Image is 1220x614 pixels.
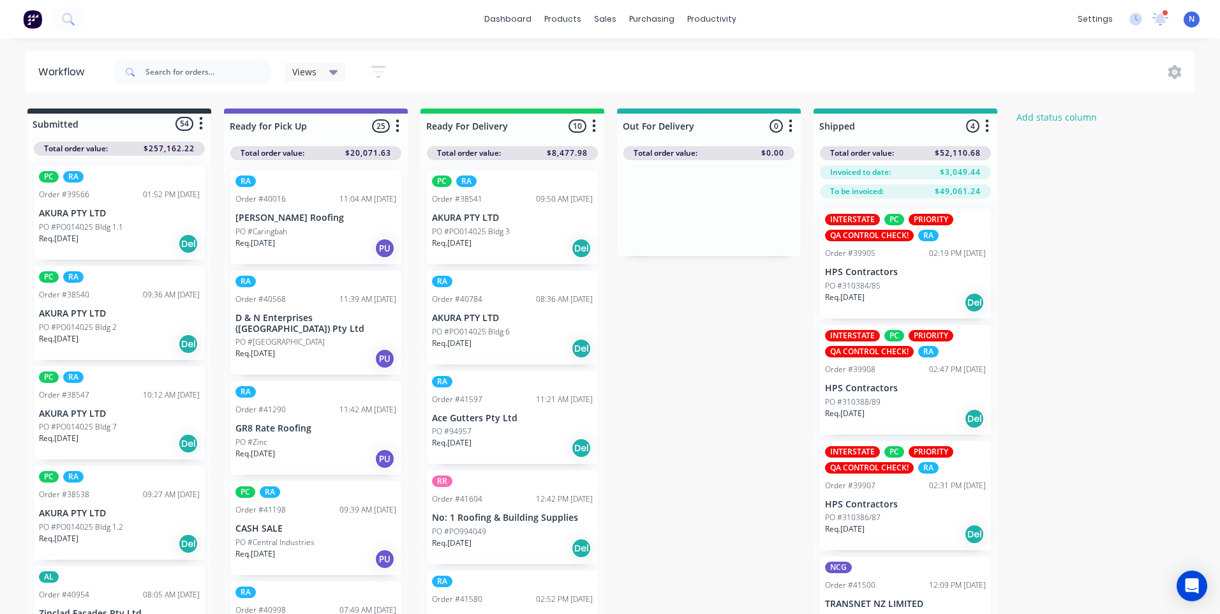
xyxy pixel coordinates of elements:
[432,594,482,605] div: Order #41580
[235,226,287,237] p: PO #Caringbah
[825,480,875,491] div: Order #39907
[909,446,953,458] div: PRIORITY
[143,589,200,601] div: 08:05 AM [DATE]
[339,193,396,205] div: 11:04 AM [DATE]
[144,143,195,154] span: $257,162.22
[63,371,84,383] div: RA
[432,176,452,187] div: PC
[536,193,593,205] div: 09:50 AM [DATE]
[536,594,593,605] div: 02:52 PM [DATE]
[432,475,452,487] div: RR
[235,486,255,498] div: PC
[230,271,401,375] div: RAOrder #4056811:39 AM [DATE]D & N Enterprises ([GEOGRAPHIC_DATA]) Pty LtdPO #[GEOGRAPHIC_DATA]Re...
[235,348,275,359] p: Req. [DATE]
[23,10,42,29] img: Factory
[964,408,985,429] div: Del
[432,537,472,549] p: Req. [DATE]
[432,213,593,223] p: AKURA PTY LTD
[39,333,78,345] p: Req. [DATE]
[39,408,200,419] p: AKURA PTY LTD
[39,221,123,233] p: PO #PO014025 Bldg 1.1
[918,230,939,241] div: RA
[39,289,89,301] div: Order #38540
[143,289,200,301] div: 09:36 AM [DATE]
[339,294,396,305] div: 11:39 AM [DATE]
[34,466,205,560] div: PCRAOrder #3853809:27 AM [DATE]AKURA PTY LTDPO #PO014025 Bldg 1.2Req.[DATE]Del
[39,533,78,544] p: Req. [DATE]
[39,589,89,601] div: Order #40954
[825,383,986,394] p: HPS Contractors
[235,294,286,305] div: Order #40568
[375,348,395,369] div: PU
[825,446,880,458] div: INTERSTATE
[830,186,884,197] span: To be invoiced:
[929,580,986,591] div: 12:09 PM [DATE]
[241,147,304,159] span: Total order value:
[1071,10,1119,29] div: settings
[432,193,482,205] div: Order #38541
[44,143,108,154] span: Total order value:
[39,489,89,500] div: Order #38538
[825,280,881,292] p: PO #310384/85
[39,521,123,533] p: PO #PO014025 Bldg 1.2
[235,437,267,448] p: PO #Zinc
[63,271,84,283] div: RA
[538,10,588,29] div: products
[39,233,78,244] p: Req. [DATE]
[825,346,914,357] div: QA CONTROL CHECK!
[375,238,395,258] div: PU
[63,471,84,483] div: RA
[235,587,256,598] div: RA
[39,189,89,200] div: Order #39566
[432,493,482,505] div: Order #41604
[178,433,198,454] div: Del
[39,471,59,483] div: PC
[825,562,852,573] div: NCG
[235,386,256,398] div: RA
[536,394,593,405] div: 11:21 AM [DATE]
[235,336,325,348] p: PO #[GEOGRAPHIC_DATA]
[143,489,200,500] div: 09:27 AM [DATE]
[63,171,84,183] div: RA
[235,276,256,287] div: RA
[935,147,981,159] span: $52,110.68
[432,526,486,537] p: PO #PO994049
[39,171,59,183] div: PC
[235,404,286,416] div: Order #41290
[1010,109,1104,126] button: Add status column
[39,371,59,383] div: PC
[38,64,91,80] div: Workflow
[235,448,275,460] p: Req. [DATE]
[825,292,865,303] p: Req. [DATE]
[964,524,985,544] div: Del
[432,313,593,324] p: AKURA PTY LTD
[235,237,275,249] p: Req. [DATE]
[39,421,117,433] p: PO #PO014025 Bldg 7
[1189,13,1194,25] span: N
[432,338,472,349] p: Req. [DATE]
[820,209,991,318] div: INTERSTATEPCPRIORITYQA CONTROL CHECK!RAOrder #3990502:19 PM [DATE]HPS ContractorsPO #310384/85Req...
[918,462,939,474] div: RA
[964,292,985,313] div: Del
[39,308,200,319] p: AKURA PTY LTD
[571,538,591,558] div: Del
[884,214,904,225] div: PC
[918,346,939,357] div: RA
[432,226,510,237] p: PO #PO014025 Bldg 3
[39,508,200,519] p: AKURA PTY LTD
[178,534,198,554] div: Del
[623,10,681,29] div: purchasing
[571,338,591,359] div: Del
[536,493,593,505] div: 12:42 PM [DATE]
[39,271,59,283] div: PC
[571,238,591,258] div: Del
[432,326,510,338] p: PO #PO014025 Bldg 6
[940,167,981,178] span: $3,049.44
[235,213,396,223] p: [PERSON_NAME] Roofing
[884,330,904,341] div: PC
[478,10,538,29] a: dashboard
[39,389,89,401] div: Order #38547
[235,176,256,187] div: RA
[427,170,598,264] div: PCRAOrder #3854109:50 AM [DATE]AKURA PTY LTDPO #PO014025 Bldg 3Req.[DATE]Del
[830,147,894,159] span: Total order value:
